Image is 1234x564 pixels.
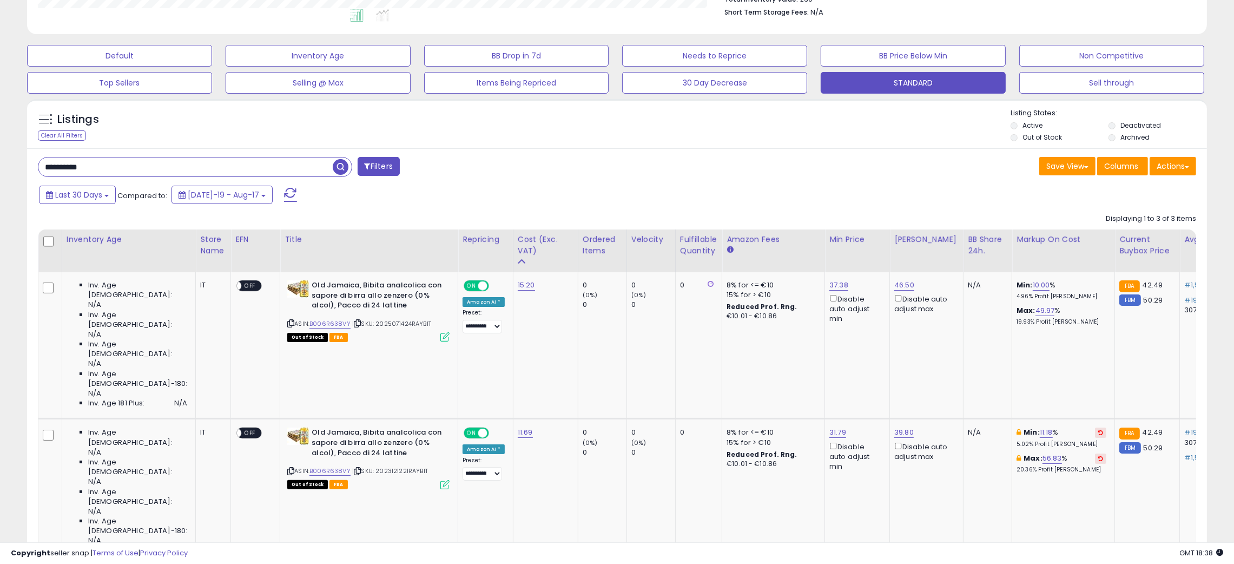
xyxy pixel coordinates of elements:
span: N/A [88,448,101,457]
small: FBM [1119,294,1140,306]
div: Disable auto adjust min [829,441,881,471]
button: Sell through [1019,72,1204,94]
button: Save View [1039,157,1096,175]
button: Needs to Reprice [622,45,807,67]
label: Deactivated [1120,121,1161,130]
button: Non Competitive [1019,45,1204,67]
button: Filters [358,157,400,176]
span: FBA [329,333,348,342]
span: #19,819 [1184,295,1210,305]
div: N/A [968,280,1004,290]
div: 0 [631,448,675,457]
span: OFF [242,429,259,438]
div: €10.01 - €10.86 [727,312,816,321]
span: All listings that are currently out of stock and unavailable for purchase on Amazon [287,333,328,342]
div: % [1017,280,1106,300]
small: (0%) [583,291,598,299]
div: 8% for <= €10 [727,280,816,290]
span: Inv. Age [DEMOGRAPHIC_DATA]: [88,339,187,359]
h5: Listings [57,112,99,127]
div: IT [200,428,222,437]
b: Old Jamaica, Bibita analcolica con sapore di birra allo zenzero (0% alcol), Pacco di 24 lattine [312,428,443,461]
div: seller snap | | [11,548,188,559]
b: Old Jamaica, Bibita analcolica con sapore di birra allo zenzero (0% alcol), Pacco di 24 lattine [312,280,443,313]
button: Columns [1097,157,1148,175]
span: Inv. Age [DEMOGRAPHIC_DATA]: [88,457,187,477]
div: 0 [680,428,714,437]
div: 15% for > €10 [727,290,816,300]
a: 15.20 [518,280,535,291]
div: 15% for > €10 [727,438,816,448]
div: EFN [235,234,275,245]
div: Min Price [829,234,885,245]
span: 42.49 [1143,280,1163,290]
span: Inv. Age 181 Plus: [88,398,145,408]
span: Inv. Age [DEMOGRAPHIC_DATA]: [88,428,187,447]
small: (0%) [583,438,598,447]
a: 11.18 [1040,427,1053,438]
span: N/A [88,536,101,546]
b: Max: [1017,305,1035,316]
span: Inv. Age [DEMOGRAPHIC_DATA]-180: [88,369,187,389]
div: % [1017,454,1106,474]
a: 39.80 [894,427,914,438]
span: Last 30 Days [55,189,102,200]
img: 51RPfSaeAwL._SL40_.jpg [287,280,309,298]
label: Out of Stock [1022,133,1062,142]
span: #1,515 [1184,280,1206,290]
div: Markup on Cost [1017,234,1110,245]
div: Inventory Age [67,234,191,245]
button: Inventory Age [226,45,411,67]
div: Amazon AI * [463,444,505,454]
div: Current Buybox Price [1119,234,1175,257]
span: 50.29 [1144,443,1163,453]
span: N/A [88,359,101,369]
div: Amazon AI * [463,297,505,307]
div: 0 [680,280,714,290]
b: Reduced Prof. Rng. [727,450,797,459]
div: ASIN: [287,428,450,488]
button: Actions [1150,157,1196,175]
div: 8% for <= €10 [727,428,816,437]
span: N/A [88,507,101,516]
div: 0 [583,448,626,457]
div: N/A [968,428,1004,437]
button: [DATE]-19 - Aug-17 [171,186,273,204]
div: Displaying 1 to 3 of 3 items [1106,214,1196,224]
span: Inv. Age [DEMOGRAPHIC_DATA]: [88,280,187,300]
p: 4.96% Profit [PERSON_NAME] [1017,293,1106,300]
div: Velocity [631,234,671,245]
div: 0 [583,300,626,310]
span: 50.29 [1144,295,1163,305]
span: N/A [810,7,823,17]
span: [DATE]-19 - Aug-17 [188,189,259,200]
div: Disable auto adjust min [829,293,881,324]
span: 42.49 [1143,427,1163,437]
div: Ordered Items [583,234,622,257]
div: % [1017,306,1106,326]
div: Disable auto adjust max [894,441,955,462]
b: Reduced Prof. Rng. [727,302,797,311]
a: Terms of Use [93,548,138,558]
div: Title [285,234,453,245]
div: [PERSON_NAME] [894,234,959,245]
b: Short Term Storage Fees: [724,8,809,17]
b: Min: [1017,280,1033,290]
div: BB Share 24h. [968,234,1007,257]
p: 5.02% Profit [PERSON_NAME] [1017,441,1106,448]
div: Clear All Filters [38,130,86,141]
span: N/A [88,300,101,310]
div: Fulfillable Quantity [680,234,717,257]
span: #1,515 [1184,452,1206,463]
small: FBA [1119,280,1139,292]
a: 49.97 [1035,305,1055,316]
div: 0 [631,300,675,310]
span: | SKU: 2023121221RAYBIT [352,467,428,475]
a: 46.50 [894,280,914,291]
th: The percentage added to the cost of goods (COGS) that forms the calculator for Min & Max prices. [1012,229,1115,272]
button: Default [27,45,212,67]
a: Privacy Policy [140,548,188,558]
div: Disable auto adjust max [894,293,955,314]
small: (0%) [631,291,646,299]
button: Selling @ Max [226,72,411,94]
